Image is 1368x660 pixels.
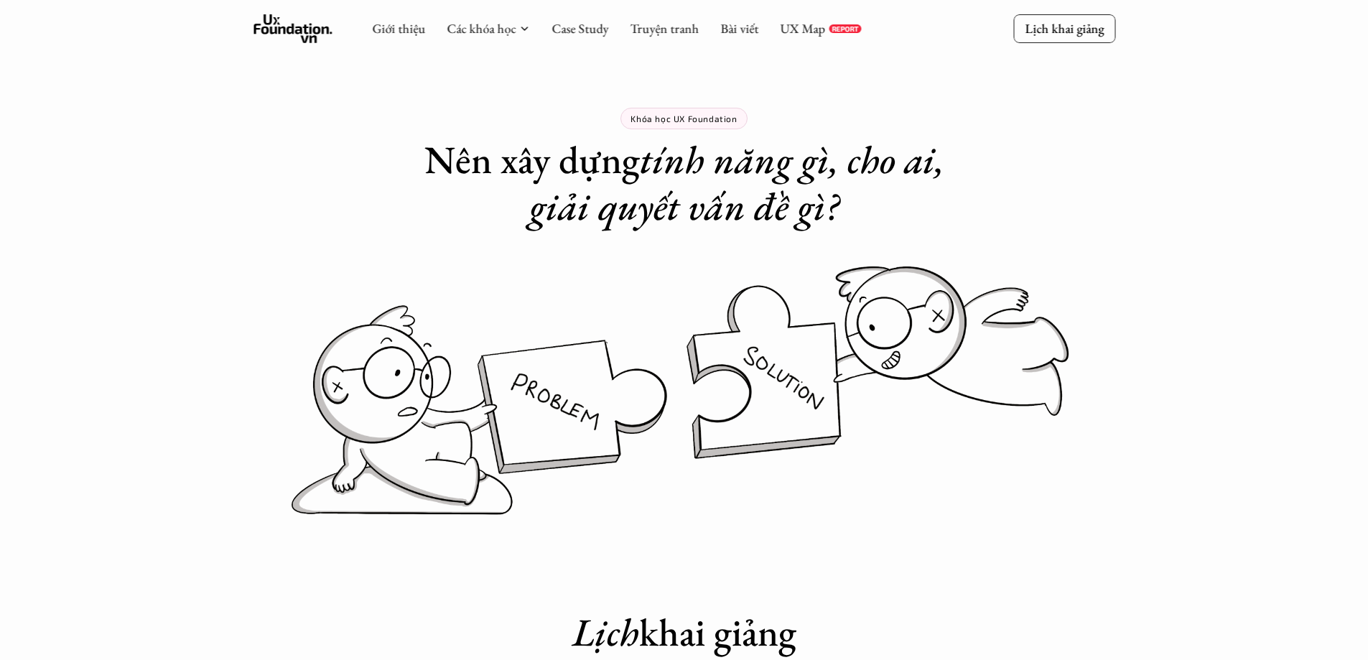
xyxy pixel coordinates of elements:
[720,20,758,37] a: Bài viết
[1025,20,1104,37] p: Lịch khai giảng
[780,20,825,37] a: UX Map
[397,609,972,656] h1: khai giảng
[372,20,425,37] a: Giới thiệu
[829,24,861,33] a: REPORT
[630,20,699,37] a: Truyện tranh
[572,607,639,657] em: Lịch
[397,136,972,230] h1: Nên xây dựng
[832,24,858,33] p: REPORT
[552,20,608,37] a: Case Study
[1013,14,1115,42] a: Lịch khai giảng
[529,134,953,231] em: tính năng gì, cho ai, giải quyết vấn đề gì?
[631,113,737,124] p: Khóa học UX Foundation
[447,20,516,37] a: Các khóa học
